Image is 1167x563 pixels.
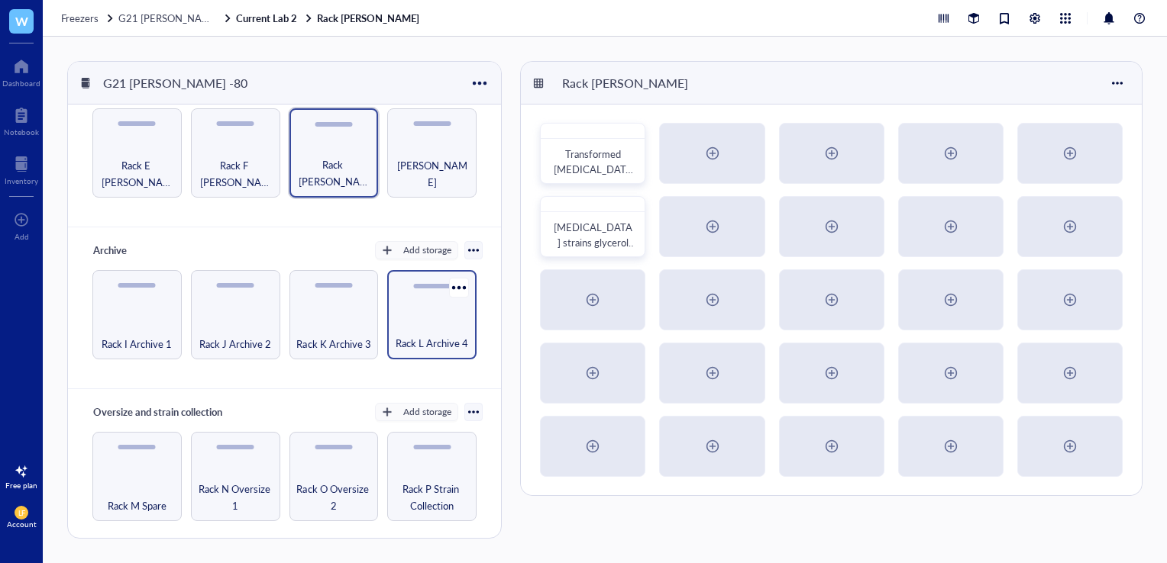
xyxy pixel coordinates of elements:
[18,509,25,517] span: LF
[198,481,273,514] span: Rack N Oversize 1
[61,11,99,25] span: Freezers
[394,481,470,514] span: Rack P Strain Collection
[375,241,458,259] button: Add storage
[108,497,166,514] span: Rack M Spare
[96,70,254,96] div: G21 [PERSON_NAME] -80
[7,520,37,529] div: Account
[2,54,40,88] a: Dashboard
[236,11,422,25] a: Current Lab 2Rack [PERSON_NAME]
[199,336,271,352] span: Rack J Archive 2
[297,156,371,190] span: Rack [PERSON_NAME]
[296,481,372,514] span: Rack O Oversize 2
[5,481,37,490] div: Free plan
[2,79,40,88] div: Dashboard
[61,11,115,25] a: Freezers
[296,336,370,352] span: Rack K Archive 3
[15,232,29,241] div: Add
[554,146,633,191] span: Transformed [MEDICAL_DATA] glycerol stocks
[394,157,470,191] span: [PERSON_NAME]
[102,336,172,352] span: Rack I Archive 1
[4,103,39,137] a: Notebook
[555,70,695,96] div: Rack [PERSON_NAME]
[403,243,451,257] div: Add storage
[396,335,468,352] span: Rack L Archive 4
[118,11,238,25] span: G21 [PERSON_NAME] -80
[4,127,39,137] div: Notebook
[15,11,28,31] span: W
[5,176,38,185] div: Inventory
[375,403,458,421] button: Add storage
[403,405,451,419] div: Add storage
[5,152,38,185] a: Inventory
[86,240,178,261] div: Archive
[198,157,273,191] span: Rack F [PERSON_NAME]
[118,11,233,25] a: G21 [PERSON_NAME] -80
[554,220,636,265] span: [MEDICAL_DATA] strains glycerol stocks
[86,401,229,423] div: Oversize and strain collection
[99,157,175,191] span: Rack E [PERSON_NAME]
